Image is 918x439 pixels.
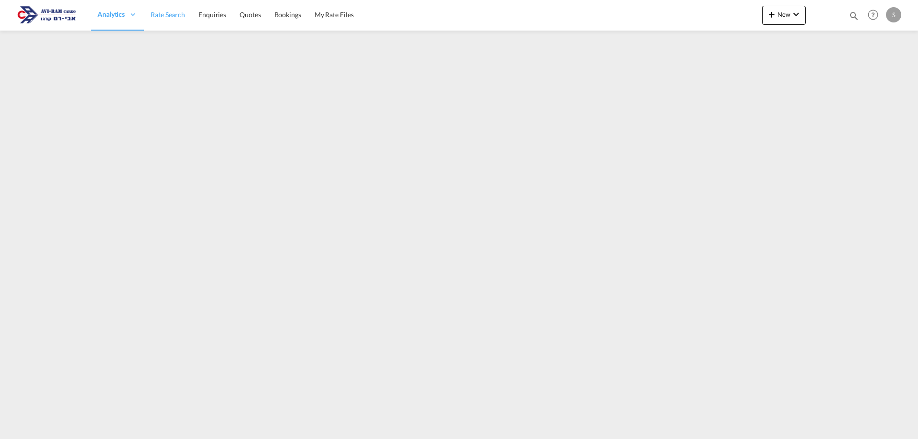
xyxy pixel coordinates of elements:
[766,9,777,20] md-icon: icon-plus 400-fg
[849,11,859,21] md-icon: icon-magnify
[886,7,901,22] div: S
[766,11,802,18] span: New
[14,4,79,26] img: 166978e0a5f911edb4280f3c7a976193.png
[98,10,125,19] span: Analytics
[790,9,802,20] md-icon: icon-chevron-down
[762,6,806,25] button: icon-plus 400-fgNewicon-chevron-down
[865,7,886,24] div: Help
[151,11,185,19] span: Rate Search
[849,11,859,25] div: icon-magnify
[315,11,354,19] span: My Rate Files
[865,7,881,23] span: Help
[274,11,301,19] span: Bookings
[198,11,226,19] span: Enquiries
[240,11,261,19] span: Quotes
